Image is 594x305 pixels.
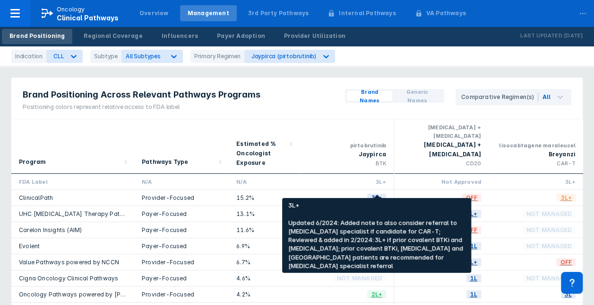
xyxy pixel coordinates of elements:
span: Clinical Pathways [57,14,119,22]
button: Generic Names [392,91,442,101]
div: Positioning colors represent relative access to FDA label [23,103,260,111]
div: Sort [134,119,229,174]
span: 1L [466,273,481,284]
div: Jaypirca [307,150,386,159]
span: 3L+ [462,257,481,268]
p: Last Updated: [520,31,564,41]
div: Influencers [162,32,198,40]
span: Not Managed [523,273,576,284]
div: N/A [142,178,221,186]
a: Value Pathways powered by NCCN [19,259,119,266]
div: Provider Utilization [284,32,345,40]
div: 6.9% [236,242,292,250]
span: 2L+ [367,289,386,300]
span: OFF [556,257,576,268]
div: Subtype [90,50,121,63]
div: All [542,93,551,101]
div: 13.1% [236,210,292,218]
span: OFF [462,192,481,203]
div: BTK [307,159,386,168]
span: Brand Positioning Across Relevant Pathways Programs [23,89,260,100]
span: 1L [466,289,481,300]
div: Program [19,157,46,167]
div: Jaypirca (pirtobrutinib) [251,53,316,60]
div: Regional Coverage [84,32,142,40]
span: 3L+ [557,192,576,203]
div: 3L+ [307,178,386,186]
div: N/A [236,178,292,186]
div: [MEDICAL_DATA] + [MEDICAL_DATA] [402,140,481,159]
div: CD20 [402,159,481,168]
span: 3L+ [367,192,386,203]
div: Estimated % Oncologist Exposure [236,139,286,168]
div: Primary Regimen [190,50,244,63]
div: Contact Support [561,272,583,294]
a: UHC [MEDICAL_DATA] Therapy Pathways [19,210,138,217]
a: Evolent [19,242,40,250]
span: OFF [367,208,386,219]
div: 15.2% [236,194,292,202]
span: Not Managed [333,224,386,235]
div: Not Approved [402,178,481,186]
a: Management [180,5,237,21]
p: Oncology [57,5,85,14]
button: Brand Names [347,91,392,101]
div: 11.6% [236,226,292,234]
span: All Subtypes [126,53,161,60]
span: OFF [462,224,481,235]
a: Oncology Pathways powered by [PERSON_NAME] [19,291,163,298]
div: Provider-Focused [142,194,221,202]
div: 6.7% [236,258,292,266]
div: 3L+ [496,178,576,186]
span: 3L+ [367,257,386,268]
span: Not Managed [523,208,576,219]
a: Provider Utilization [276,29,353,44]
div: Sort [11,119,134,174]
div: VA Pathways [426,9,466,18]
span: 1L [466,241,481,251]
div: Provider-Focused [142,258,221,266]
a: Carelon Insights (AIM) [19,226,82,233]
div: Payer-Focused [142,226,221,234]
a: Brand Positioning [2,29,72,44]
div: Breyanzi [496,150,576,159]
span: Brand Names [351,88,388,105]
p: [DATE] [564,31,583,41]
a: Overview [132,5,176,21]
div: Overview [139,9,169,18]
div: CAR-T [496,159,576,168]
div: 4.2% [236,290,292,298]
span: Not Managed [523,241,576,251]
span: Not Managed [523,224,576,235]
div: Sort [229,119,300,174]
span: 3L [561,289,576,300]
span: 1L+ [462,208,481,219]
div: Brand Positioning [9,32,65,40]
div: CLL [53,53,64,60]
div: 3rd Party Pathways [248,9,309,18]
span: Not Managed [333,273,386,284]
span: Generic Names [396,88,439,105]
div: Payer Adoption [217,32,265,40]
a: ClinicalPath [19,194,53,201]
a: 3rd Party Pathways [241,5,317,21]
div: Pathways Type [142,157,189,167]
div: [MEDICAL_DATA] + [MEDICAL_DATA] [402,123,481,140]
a: Regional Coverage [76,29,150,44]
div: Payer-Focused [142,210,221,218]
div: lisocabtagene maraleucel [496,141,576,150]
a: Influencers [154,29,206,44]
div: Payer-Focused [142,274,221,282]
div: ... [573,1,592,21]
div: 4.6% [236,274,292,282]
a: Cigna Oncology Clinical Pathways [19,275,118,282]
div: Comparative Regimen(s) [461,93,538,101]
div: pirtobrutinib [307,141,386,150]
div: FDA Label [19,178,127,186]
div: Management [188,9,229,18]
div: Internal Pathways [339,9,396,18]
a: Payer Adoption [209,29,273,44]
span: OFF [367,241,386,251]
div: Provider-Focused [142,290,221,298]
div: Payer-Focused [142,242,221,250]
